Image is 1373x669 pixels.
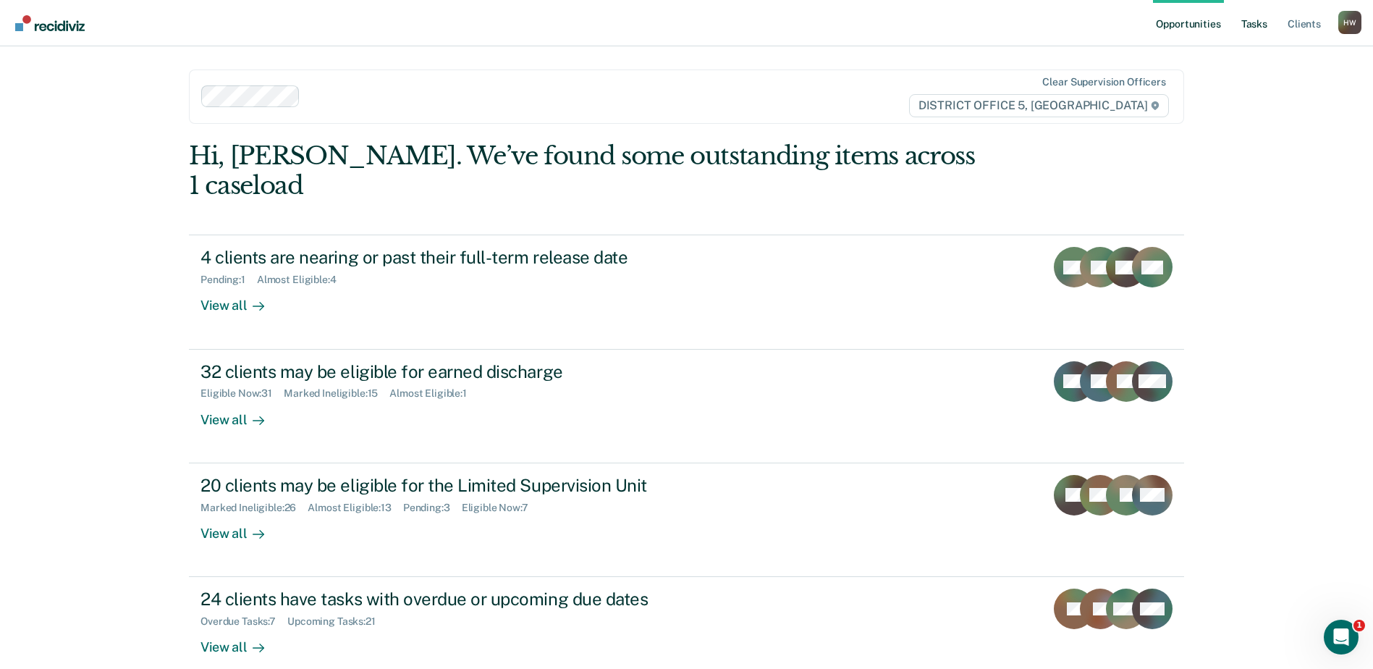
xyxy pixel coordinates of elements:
[200,387,284,400] div: Eligible Now : 31
[200,274,257,286] div: Pending : 1
[389,387,478,400] div: Almost Eligible : 1
[200,400,282,428] div: View all
[189,463,1184,577] a: 20 clients may be eligible for the Limited Supervision UnitMarked Ineligible:26Almost Eligible:13...
[909,94,1169,117] span: DISTRICT OFFICE 5, [GEOGRAPHIC_DATA]
[1338,11,1361,34] div: H W
[15,15,85,31] img: Recidiviz
[200,615,287,628] div: Overdue Tasks : 7
[200,513,282,542] div: View all
[200,286,282,314] div: View all
[189,141,985,201] div: Hi, [PERSON_NAME]. We’ve found some outstanding items across 1 caseload
[200,475,709,496] div: 20 clients may be eligible for the Limited Supervision Unit
[403,502,462,514] div: Pending : 3
[189,235,1184,349] a: 4 clients are nearing or past their full-term release datePending:1Almost Eligible:4View all
[257,274,348,286] div: Almost Eligible : 4
[1324,620,1359,655] iframe: Intercom live chat
[308,502,403,514] div: Almost Eligible : 13
[1353,620,1365,631] span: 1
[189,350,1184,463] a: 32 clients may be eligible for earned dischargeEligible Now:31Marked Ineligible:15Almost Eligible...
[200,628,282,656] div: View all
[200,361,709,382] div: 32 clients may be eligible for earned discharge
[200,502,308,514] div: Marked Ineligible : 26
[1042,76,1165,88] div: Clear supervision officers
[200,247,709,268] div: 4 clients are nearing or past their full-term release date
[1338,11,1361,34] button: Profile dropdown button
[284,387,389,400] div: Marked Ineligible : 15
[200,589,709,610] div: 24 clients have tasks with overdue or upcoming due dates
[462,502,540,514] div: Eligible Now : 7
[287,615,387,628] div: Upcoming Tasks : 21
